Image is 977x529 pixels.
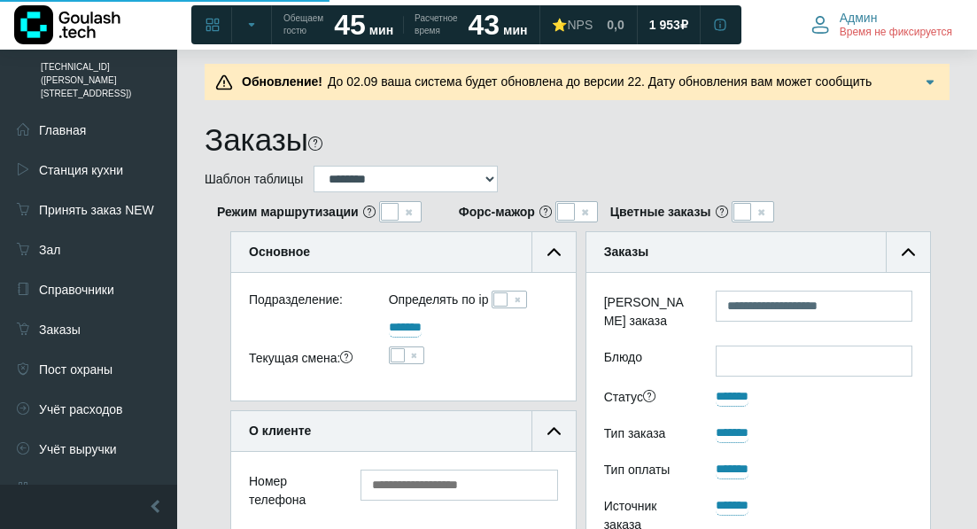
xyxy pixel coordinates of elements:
[591,458,702,486] div: Тип оплаты
[921,74,939,91] img: Подробнее
[610,203,711,222] b: Цветные заказы
[591,291,702,337] label: [PERSON_NAME] заказа
[14,5,120,44] img: Логотип компании Goulash.tech
[604,245,648,259] b: Заказы
[459,203,535,222] b: Форс-мажор
[236,346,376,374] div: Текущая смена:
[840,10,878,26] span: Админ
[469,9,500,41] strong: 43
[902,245,915,259] img: collapse
[249,245,310,259] b: Основное
[639,9,699,41] a: 1 953 ₽
[567,18,593,32] span: NPS
[236,470,347,516] div: Номер телефона
[215,74,233,91] img: Предупреждение
[541,9,634,41] a: ⭐NPS 0,0
[591,422,702,449] div: Тип заказа
[249,424,311,438] b: О клиенте
[840,26,952,40] span: Время не фиксируется
[389,291,489,309] label: Определять по ip
[547,245,561,259] img: collapse
[283,12,323,37] span: Обещаем гостю
[591,346,702,377] label: Блюдо
[607,17,624,33] span: 0,0
[236,291,376,316] div: Подразделение:
[205,170,303,189] label: Шаблон таблицы
[415,12,457,37] span: Расчетное время
[369,23,393,37] span: мин
[547,424,561,438] img: collapse
[334,9,366,41] strong: 45
[273,9,538,41] a: Обещаем гостю 45 мин Расчетное время 43 мин
[680,17,688,33] span: ₽
[242,74,322,89] b: Обновление!
[591,385,702,413] div: Статус
[801,6,963,43] button: Админ Время не фиксируется
[503,23,527,37] span: мин
[236,74,872,107] span: До 02.09 ваша система будет обновлена до версии 22. Дату обновления вам может сообщить поддержка....
[649,17,680,33] span: 1 953
[205,121,308,159] h1: Заказы
[552,17,593,33] div: ⭐
[217,203,359,222] b: Режим маршрутизации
